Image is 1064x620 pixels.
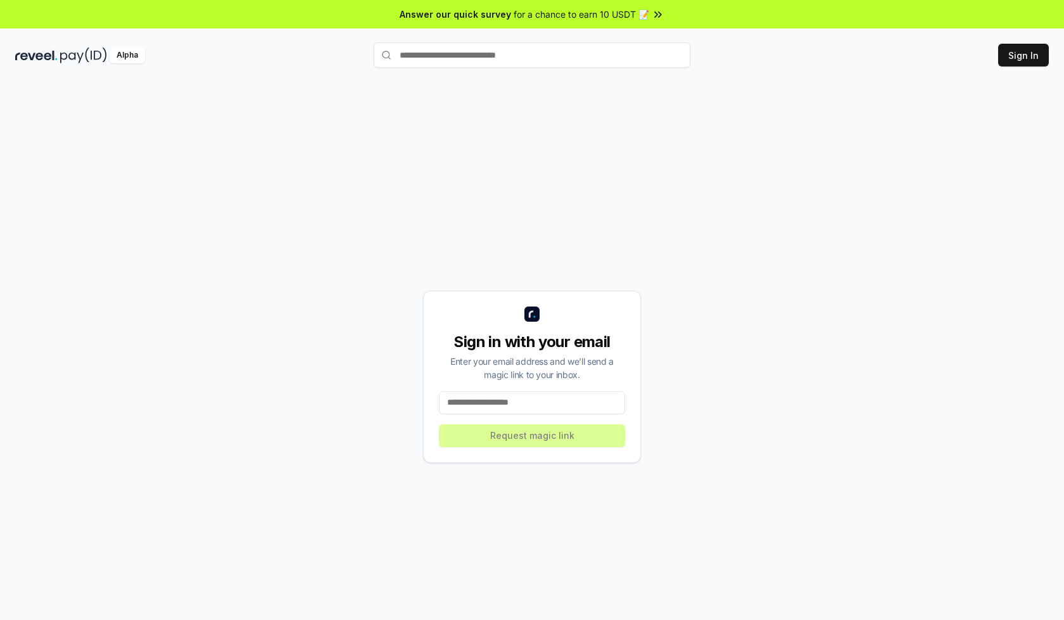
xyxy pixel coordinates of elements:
[514,8,649,21] span: for a chance to earn 10 USDT 📝
[60,47,107,63] img: pay_id
[998,44,1049,66] button: Sign In
[439,332,625,352] div: Sign in with your email
[110,47,145,63] div: Alpha
[400,8,511,21] span: Answer our quick survey
[439,355,625,381] div: Enter your email address and we’ll send a magic link to your inbox.
[15,47,58,63] img: reveel_dark
[524,307,540,322] img: logo_small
